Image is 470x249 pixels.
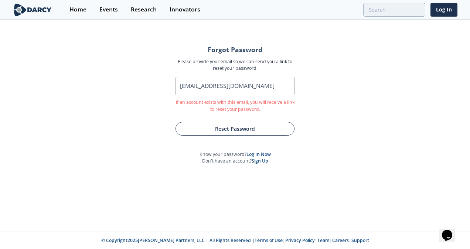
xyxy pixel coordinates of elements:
[332,237,349,243] a: Careers
[131,7,157,13] div: Research
[255,237,283,243] a: Terms of Use
[176,122,294,136] button: Reset Password
[176,99,294,113] p: If an account exists with this email, you will receive a link to reset your password.
[176,77,294,95] input: Email
[69,7,86,13] div: Home
[202,158,268,164] p: Don't have an account?
[252,158,268,164] a: Sign Up
[176,47,294,53] h2: Forgot Password
[430,3,457,17] a: Log In
[99,7,118,13] div: Events
[246,151,271,157] a: Log In Now
[13,3,53,16] img: logo-wide.svg
[56,237,414,244] p: © Copyright 2025 [PERSON_NAME] Partners, LLC | All Rights Reserved | | | | |
[439,219,463,242] iframe: chat widget
[317,237,330,243] a: Team
[200,151,271,158] p: Know your password?
[351,237,369,243] a: Support
[176,58,294,72] p: Please provide your email so we can send you a link to reset your password.
[363,3,425,17] input: Advanced Search
[170,7,200,13] div: Innovators
[285,237,315,243] a: Privacy Policy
